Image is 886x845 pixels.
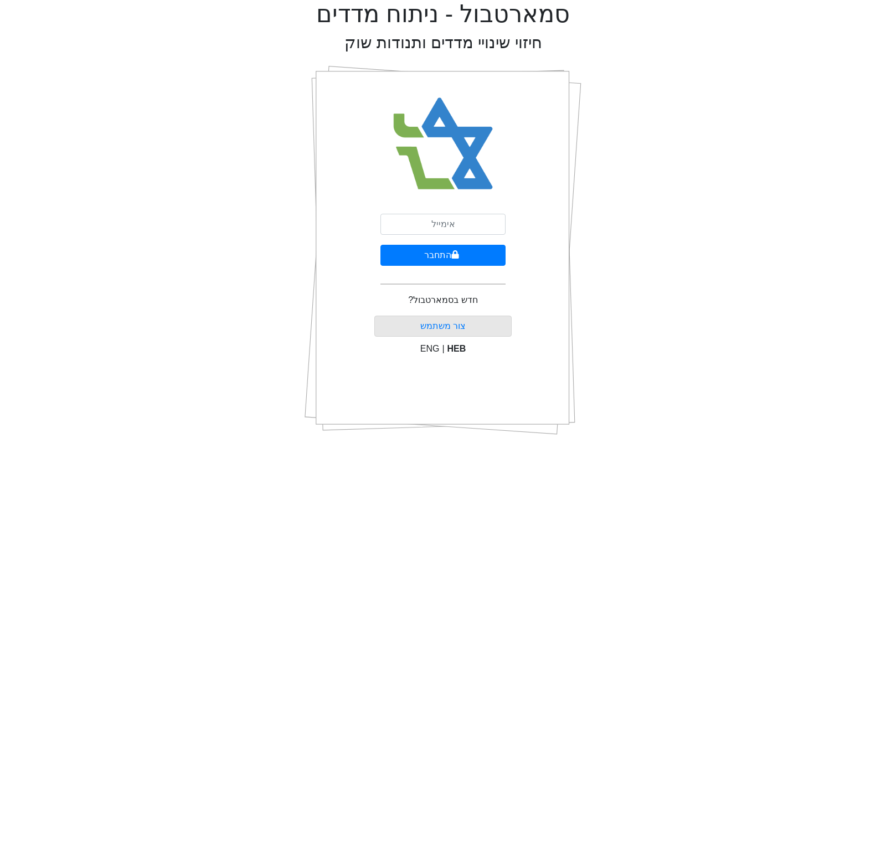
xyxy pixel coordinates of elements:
[344,33,542,53] h2: חיזוי שינויי מדדים ותנודות שוק
[442,344,444,353] span: |
[420,321,466,331] a: צור משתמש
[374,316,512,337] button: צור משתמש
[383,83,503,205] img: Smart Bull
[408,293,477,307] p: חדש בסמארטבול?
[420,344,440,353] span: ENG
[447,344,466,353] span: HEB
[380,214,506,235] input: אימייל
[380,245,506,266] button: התחבר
